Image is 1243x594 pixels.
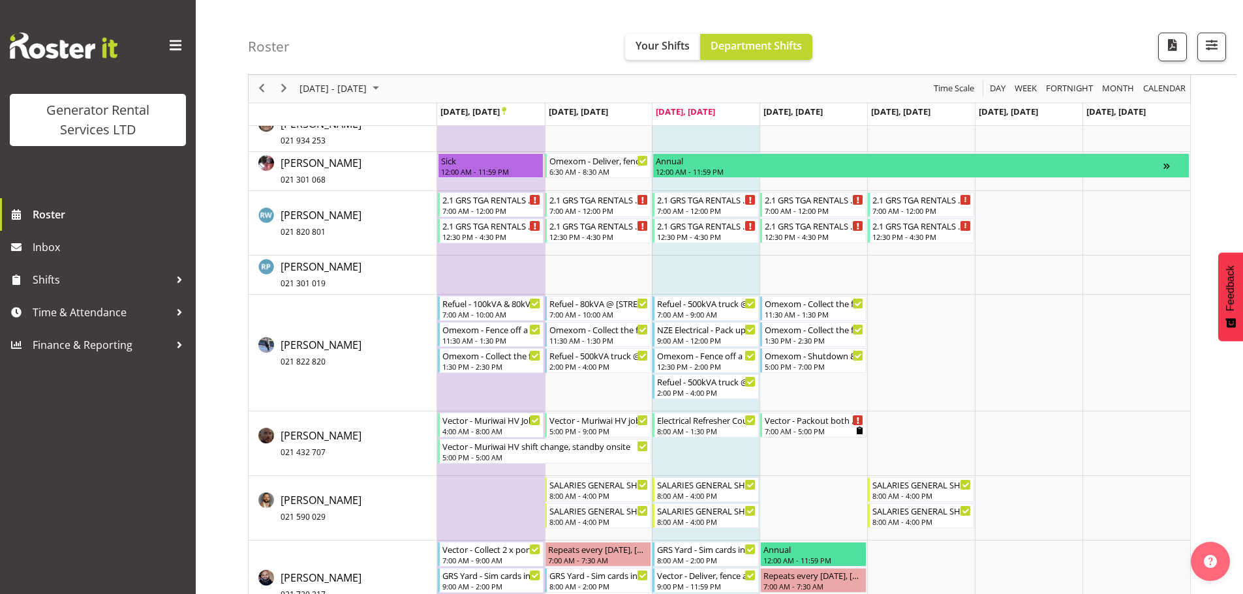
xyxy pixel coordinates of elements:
div: Rob Wallace"s event - 2.1 GRS TGA RENTALS WORK Begin From Friday, September 26, 2025 at 12:30:00 ... [868,218,974,243]
div: Sam Peters"s event - Electrical Refresher Course - Sam P Begin From Wednesday, September 24, 2025... [652,413,759,438]
span: 021 934 253 [281,135,326,146]
span: 021 820 801 [281,226,326,237]
div: Rob Wallace"s event - 2.1 GRS TGA RENTALS WORK Begin From Thursday, September 25, 2025 at 12:30:0... [760,218,867,243]
div: SALARIES GENERAL SHIFT (LEAVE ALONE) [549,478,648,491]
div: 7:00 AM - 10:00 AM [442,309,541,319]
div: Rob Wallace"s event - 2.1 GRS TGA RENTALS WORK Begin From Monday, September 22, 2025 at 12:30:00 ... [438,218,544,243]
td: Ryan Paulsen resource [249,256,437,295]
div: 2.1 GRS TGA RENTALS WORK [872,193,971,206]
td: Sam Peters resource [249,411,437,476]
div: 2.1 GRS TGA RENTALS WORK [549,193,648,206]
span: [PERSON_NAME] [281,260,361,290]
span: Department Shifts [711,38,802,53]
div: 12:30 PM - 4:30 PM [549,231,648,242]
div: 2.1 GRS TGA RENTALS WORK [657,219,756,232]
span: Roster [33,205,189,224]
a: [PERSON_NAME]021 822 820 [281,337,361,368]
button: Timeline Month [1100,81,1137,97]
div: 11:30 AM - 1:30 PM [549,335,648,346]
div: Refuel - 100kVA & 80kVA @ 254 &amp; [STREET_ADDRESS][PERSON_NAME]. The 100kVA is in the substation. [442,297,541,310]
span: 021 301 019 [281,278,326,289]
span: Shifts [33,270,170,290]
span: Inbox [33,237,189,257]
div: 9:00 AM - 12:00 PM [657,335,756,346]
span: 021 590 029 [281,511,326,522]
span: Time & Attendance [33,303,170,322]
div: Sam Carter"s event - Refuel - 100kVA & 80kVA @ 254 & 233 Horseshoe Bush Rd, Dairy Flat. The 100kV... [438,296,544,321]
div: Rob Wallace"s event - 2.1 GRS TGA RENTALS WORK Begin From Monday, September 22, 2025 at 7:00:00 A... [438,192,544,217]
div: Sam Carter"s event - Omexom - Fence off a pole in Henderson. 1 pm onsite, contact person Paenui 0... [652,348,759,373]
div: 8:00 AM - 4:00 PM [549,516,648,527]
a: [PERSON_NAME]021 590 029 [281,492,361,524]
span: [DATE], [DATE] [763,106,823,117]
div: Vector - Muriwai HV job - shift change and shutdown both sites. Shutdown between 6pm and 9pm [549,413,648,426]
div: Refuel - 500kVA truck @ [STREET_ADDRESS] [549,349,648,362]
span: [DATE], [DATE] [440,106,506,117]
div: Sam Carter"s event - Omexom - Shutdown & collect the 3 x 200kVA & 1 x 100kVA from Henderson. 5.30... [760,348,867,373]
div: 8:00 AM - 4:00 PM [549,490,648,501]
div: Sam Carter"s event - Refuel - 500kVA truck @ 35 Glenveagh Park Dr, Weymouth Begin From Wednesday,... [652,374,759,399]
img: help-xxl-2.png [1204,555,1217,568]
div: 7:00 AM - 12:00 PM [765,205,863,216]
div: 2:00 PM - 4:00 PM [657,387,756,398]
div: Sean Moitra"s event - GRS Yard - Sim cards in to fleet / testing. See Hamish Begin From Monday, S... [438,568,544,593]
div: Repeats every [DATE], [DATE] - [PERSON_NAME] [548,542,648,556]
div: Sam Carter"s event - Refuel - 500kVA truck @ 35 Glenveagh Park Dr, Weymouth Begin From Wednesday,... [652,296,759,321]
div: Generator Rental Services LTD [23,100,173,140]
span: Week [1013,81,1038,97]
div: 7:00 AM - 7:30 AM [763,581,863,591]
div: Repeats every [DATE], [DATE] - [PERSON_NAME] [763,569,863,582]
img: Rosterit website logo [10,33,117,59]
h4: Roster [248,39,290,54]
div: next period [273,75,295,102]
div: Sam Carter"s event - Refuel - 500kVA truck @ 35 Glenveagh Park Dr, Weymouth Begin From Tuesday, S... [545,348,651,373]
div: 12:30 PM - 2:00 PM [657,361,756,372]
div: 2.1 GRS TGA RENTALS WORK [872,219,971,232]
div: Sean Johnstone"s event - SALARIES GENERAL SHIFT (LEAVE ALONE) Begin From Friday, September 26, 20... [868,477,974,502]
div: 8:00 AM - 4:00 PM [872,516,971,527]
div: 2.1 GRS TGA RENTALS WORK [657,193,756,206]
span: [PERSON_NAME] [281,493,361,523]
div: Annual [656,154,1163,167]
div: Sean Moitra"s event - GRS Yard - Sim cards in to fleet / testing. See Hamish Begin From Wednesday... [652,542,759,567]
span: 021 432 707 [281,447,326,458]
a: [PERSON_NAME]021 820 801 [281,207,361,239]
div: Sick [441,154,541,167]
span: [DATE], [DATE] [549,106,608,117]
div: Sam Carter"s event - Refuel - 80kVA @ 254 Horseshoe Bush Rd, Dairy Flat. Begin From Tuesday, Sept... [545,296,651,321]
div: 2.1 GRS TGA RENTALS WORK [549,219,648,232]
div: 5:00 PM - 9:00 PM [549,426,648,436]
span: 021 301 068 [281,174,326,185]
span: Fortnight [1045,81,1094,97]
button: Your Shifts [625,34,700,60]
div: Sean Johnstone"s event - SALARIES GENERAL SHIFT (LEAVE ALONE) Begin From Tuesday, September 23, 2... [545,477,651,502]
div: 12:00 AM - 11:59 PM [656,166,1163,177]
div: GRS Yard - Sim cards in to fleet / testing. See Hamish [549,569,648,582]
div: 9:00 AM - 2:00 PM [442,581,541,591]
div: Rob Ryan"s event - Sick Begin From Monday, September 22, 2025 at 12:00:00 AM GMT+12:00 Ends At Mo... [438,153,544,178]
div: Omexom - Deliver, fence and liven a 30kVA (1ph) going to [GEOGRAPHIC_DATA]. TUD connections and 1... [549,154,648,167]
div: NZE Electrical - Pack up and collect the 2 x 300kva skids and 200kva trailer at [GEOGRAPHIC_DATA]... [657,323,756,336]
div: Sean Moitra"s event - GRS Yard - Sim cards in to fleet / testing. See Hamish Begin From Tuesday, ... [545,568,651,593]
div: September 22 - 28, 2025 [295,75,387,102]
div: 4:00 AM - 8:00 AM [442,426,541,436]
span: [PERSON_NAME] [281,338,361,368]
button: Timeline Day [988,81,1008,97]
div: Omexom - Fence off a pole in [GEOGRAPHIC_DATA]. 1 pm onsite, contact person Paenui [PHONE_NUMBER]. [657,349,756,362]
td: Rob Wallace resource [249,191,437,256]
div: Rob Wallace"s event - 2.1 GRS TGA RENTALS WORK Begin From Wednesday, September 24, 2025 at 12:30:... [652,218,759,243]
span: 021 822 820 [281,356,326,367]
div: SALARIES GENERAL SHIFT (LEAVE ALONE) [657,478,756,491]
div: SALARIES GENERAL SHIFT (LEAVE ALONE) [549,504,648,517]
span: [DATE], [DATE] [979,106,1038,117]
div: 8:00 AM - 4:00 PM [657,516,756,527]
div: Sean Johnstone"s event - SALARIES GENERAL SHIFT (LEAVE ALONE) Begin From Friday, September 26, 20... [868,503,974,528]
button: Month [1141,81,1188,97]
a: [PERSON_NAME]021 934 253 [281,116,361,147]
button: Download a PDF of the roster according to the set date range. [1158,33,1187,61]
div: SALARIES GENERAL SHIFT (LEAVE ALONE) [872,504,971,517]
button: Next [275,81,293,97]
div: 8:00 AM - 4:00 PM [872,490,971,501]
div: Vector - Muriwai HV shift change, standby onsite [442,439,649,453]
span: [DATE], [DATE] [871,106,930,117]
